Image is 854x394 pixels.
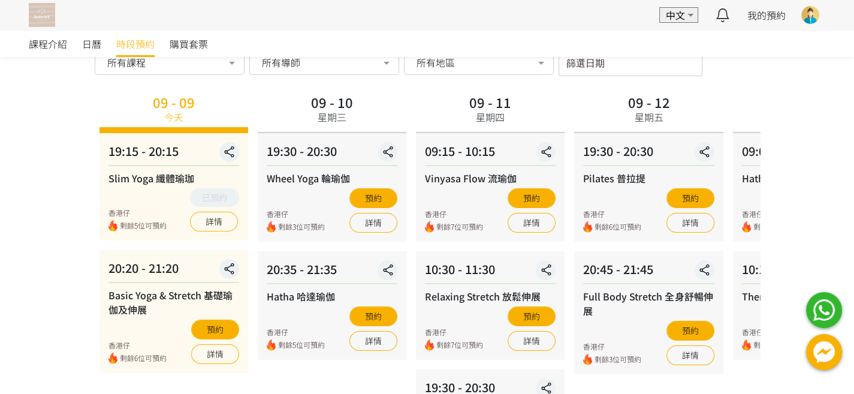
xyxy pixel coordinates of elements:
[583,171,714,185] div: Pilates 普拉提
[417,56,455,68] span: 所有地區
[349,188,397,208] button: 預約
[318,110,346,124] div: 星期三
[116,31,155,57] a: 時段預約
[262,56,300,68] span: 所有導師
[170,31,208,57] a: 購買套票
[108,220,117,231] img: fire.png
[349,331,397,351] a: 詳情
[425,339,434,351] img: fire.png
[107,56,146,68] span: 所有課程
[742,221,751,233] img: fire.png
[29,3,55,27] img: T57dtJh47iSJKDtQ57dN6xVUMYY2M0XQuGF02OI4.png
[469,95,511,109] div: 09 - 11
[267,171,397,185] div: Wheel Yoga 輪瑜伽
[108,288,239,317] div: Basic Yoga & Stretch 基礎瑜伽及伸展
[583,260,714,284] div: 20:45 - 21:45
[508,306,556,326] button: 預約
[508,188,556,208] button: 預約
[116,37,155,51] span: 時段預約
[742,339,751,351] img: fire.png
[634,110,663,124] div: 星期五
[267,260,397,284] div: 20:35 - 21:35
[190,212,238,231] a: 詳情
[583,221,592,233] img: fire.png
[108,259,239,283] div: 20:20 - 21:20
[29,37,67,51] span: 課程介紹
[508,213,556,233] a: 詳情
[753,339,800,351] span: 剩餘5位可預約
[666,213,714,233] a: 詳情
[108,207,167,218] div: 香港仔
[425,171,556,185] div: Vinyasa Flow 流瑜伽
[583,289,714,318] div: Full Body Stretch 全身舒暢伸展
[583,142,714,166] div: 19:30 - 20:30
[666,345,714,365] a: 詳情
[349,213,397,233] a: 詳情
[425,289,556,303] div: Relaxing Stretch 放鬆伸展
[120,220,167,231] span: 剩餘5位可預約
[583,209,641,219] div: 香港仔
[742,327,800,338] div: 香港仔
[267,289,397,303] div: Hatha 哈達瑜伽
[267,339,276,351] img: fire.png
[508,331,556,351] a: 詳情
[436,221,483,233] span: 剩餘7位可預約
[278,221,325,233] span: 剩餘3位可預約
[595,221,641,233] span: 剩餘6位可預約
[267,221,276,233] img: fire.png
[153,95,195,109] div: 09 - 09
[742,209,800,219] div: 香港仔
[753,221,800,233] span: 剩餘5位可預約
[108,340,167,351] div: 香港仔
[278,339,325,351] span: 剩餘5位可預約
[436,339,483,351] span: 剩餘7位可預約
[425,142,556,166] div: 09:15 - 10:15
[666,188,714,208] button: 預約
[583,341,641,352] div: 香港仔
[425,209,483,219] div: 香港仔
[108,142,239,166] div: 19:15 - 20:15
[425,221,434,233] img: fire.png
[747,8,786,22] a: 我的預約
[120,353,167,364] span: 剩餘6位可預約
[267,209,325,219] div: 香港仔
[82,31,101,57] a: 日曆
[595,354,641,365] span: 剩餘3位可預約
[191,344,239,364] a: 詳情
[425,260,556,284] div: 10:30 - 11:30
[476,110,505,124] div: 星期四
[190,188,239,207] button: 已預約
[164,110,183,124] div: 今天
[559,51,702,76] input: 篩選日期
[425,327,483,338] div: 香港仔
[267,327,325,338] div: 香港仔
[29,31,67,57] a: 課程介紹
[82,37,101,51] span: 日曆
[666,321,714,341] button: 預約
[583,354,592,365] img: fire.png
[108,171,239,185] div: Slim Yoga 纖體瑜珈
[627,95,669,109] div: 09 - 12
[170,37,208,51] span: 購買套票
[349,306,397,326] button: 預約
[191,320,239,339] button: 預約
[108,353,117,364] img: fire.png
[267,142,397,166] div: 19:30 - 20:30
[311,95,353,109] div: 09 - 10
